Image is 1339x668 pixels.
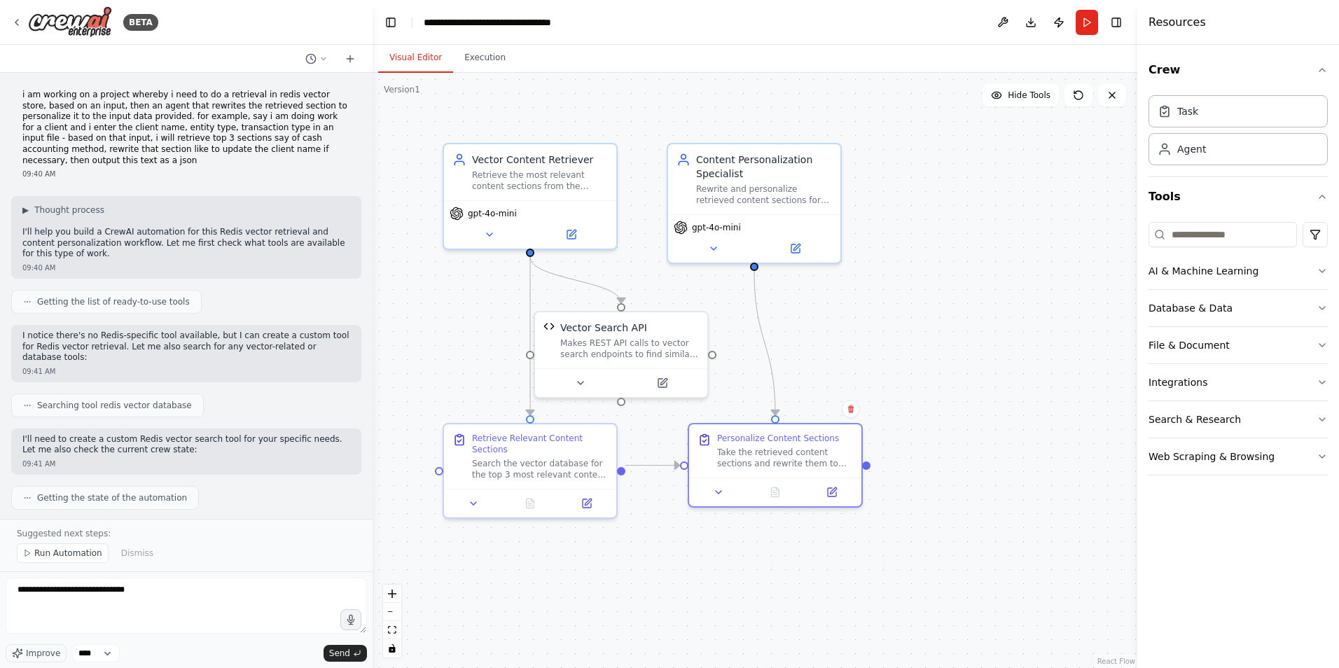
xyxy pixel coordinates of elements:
[339,50,361,67] button: Start a new chat
[424,15,551,29] nav: breadcrumb
[523,257,537,415] g: Edge from cbe33631-a9f0-4bd1-9525-a2a61e5560de to 46151ffa-ef3e-4c3c-b968-7466f322e713
[747,271,782,415] g: Edge from 96b76bc6-266f-4428-b8e3-0eb30217712d to 43371d96-8622-4eb3-aaec-1b8d3b299558
[472,433,608,455] div: Retrieve Relevant Content Sections
[560,338,699,360] div: Makes REST API calls to vector search endpoints to find similar content based on queries. Support...
[300,50,333,67] button: Switch to previous chat
[22,330,350,363] p: I notice there's no Redis-specific tool available, but I can create a custom tool for Redis vecto...
[623,375,702,391] button: Open in side panel
[443,143,618,250] div: Vector Content RetrieverRetrieve the most relevant content sections from the vector database base...
[688,423,863,508] div: Personalize Content SectionsTake the retrieved content sections and rewrite them to personalize f...
[756,240,835,257] button: Open in side panel
[1149,177,1328,216] button: Tools
[667,143,842,264] div: Content Personalization SpecialistRewrite and personalize retrieved content sections for {client_...
[34,548,102,559] span: Run Automation
[453,43,517,73] button: Execution
[472,153,608,167] div: Vector Content Retriever
[1149,253,1328,289] button: AI & Machine Learning
[114,543,160,563] button: Dismiss
[1149,90,1328,176] div: Crew
[381,13,401,32] button: Hide left sidebar
[384,84,420,95] div: Version 1
[22,204,104,216] button: ▶Thought process
[22,366,350,377] div: 09:41 AM
[534,311,709,398] div: Vector Search APIVector Search APIMakes REST API calls to vector search endpoints to find similar...
[37,492,187,503] span: Getting the state of the automation
[383,621,401,639] button: fit view
[696,183,832,206] div: Rewrite and personalize retrieved content sections for {client_name} based on their {entity_type}...
[1149,438,1328,475] button: Web Scraping & Browsing
[1149,50,1328,90] button: Crew
[383,585,401,603] button: zoom in
[26,648,60,659] span: Improve
[560,321,647,335] div: Vector Search API
[472,458,608,480] div: Search the vector database for the top 3 most relevant content sections related to {client_name},...
[123,14,158,31] div: BETA
[1149,364,1328,401] button: Integrations
[6,644,67,662] button: Improve
[983,84,1059,106] button: Hide Tools
[378,43,453,73] button: Visual Editor
[383,585,401,657] div: React Flow controls
[121,548,153,559] span: Dismiss
[472,169,608,192] div: Retrieve the most relevant content sections from the vector database based on client requirements...
[34,204,104,216] span: Thought process
[340,609,361,630] button: Click to speak your automation idea
[22,227,350,260] p: I'll help you build a CrewAI automation for this Redis vector retrieval and content personalizati...
[37,296,190,307] span: Getting the list of ready-to-use tools
[1177,142,1206,156] div: Agent
[22,169,350,179] div: 09:40 AM
[1149,14,1206,31] h4: Resources
[746,484,805,501] button: No output available
[523,257,628,303] g: Edge from cbe33631-a9f0-4bd1-9525-a2a61e5560de to 5d611232-fdc6-44b8-90f1-825739ab10c0
[22,204,29,216] span: ▶
[1149,290,1328,326] button: Database & Data
[1097,657,1135,665] a: React Flow attribution
[1106,13,1126,32] button: Hide right sidebar
[383,603,401,621] button: zoom out
[1008,90,1050,101] span: Hide Tools
[37,400,192,411] span: Searching tool redis vector database
[543,321,555,332] img: Vector Search API
[324,645,367,662] button: Send
[22,434,350,456] p: I'll need to create a custom Redis vector search tool for your specific needs. Let me also check ...
[625,459,680,473] g: Edge from 46151ffa-ef3e-4c3c-b968-7466f322e713 to 43371d96-8622-4eb3-aaec-1b8d3b299558
[329,648,350,659] span: Send
[1149,216,1328,487] div: Tools
[1149,401,1328,438] button: Search & Research
[562,495,611,512] button: Open in side panel
[22,263,350,273] div: 09:40 AM
[692,222,741,233] span: gpt-4o-mini
[468,208,517,219] span: gpt-4o-mini
[28,6,112,38] img: Logo
[532,226,611,243] button: Open in side panel
[22,459,350,469] div: 09:41 AM
[17,528,356,539] p: Suggested next steps:
[22,90,350,166] p: i am working on a project whereby i need to do a retrieval in redis vector store, based on an inp...
[443,423,618,519] div: Retrieve Relevant Content SectionsSearch the vector database for the top 3 most relevant content ...
[842,400,860,418] button: Delete node
[383,639,401,657] button: toggle interactivity
[717,447,853,469] div: Take the retrieved content sections and rewrite them to personalize for {client_name} with {entit...
[717,433,839,444] div: Personalize Content Sections
[1149,327,1328,363] button: File & Document
[696,153,832,181] div: Content Personalization Specialist
[501,495,560,512] button: No output available
[1177,104,1198,118] div: Task
[17,543,109,563] button: Run Automation
[807,484,856,501] button: Open in side panel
